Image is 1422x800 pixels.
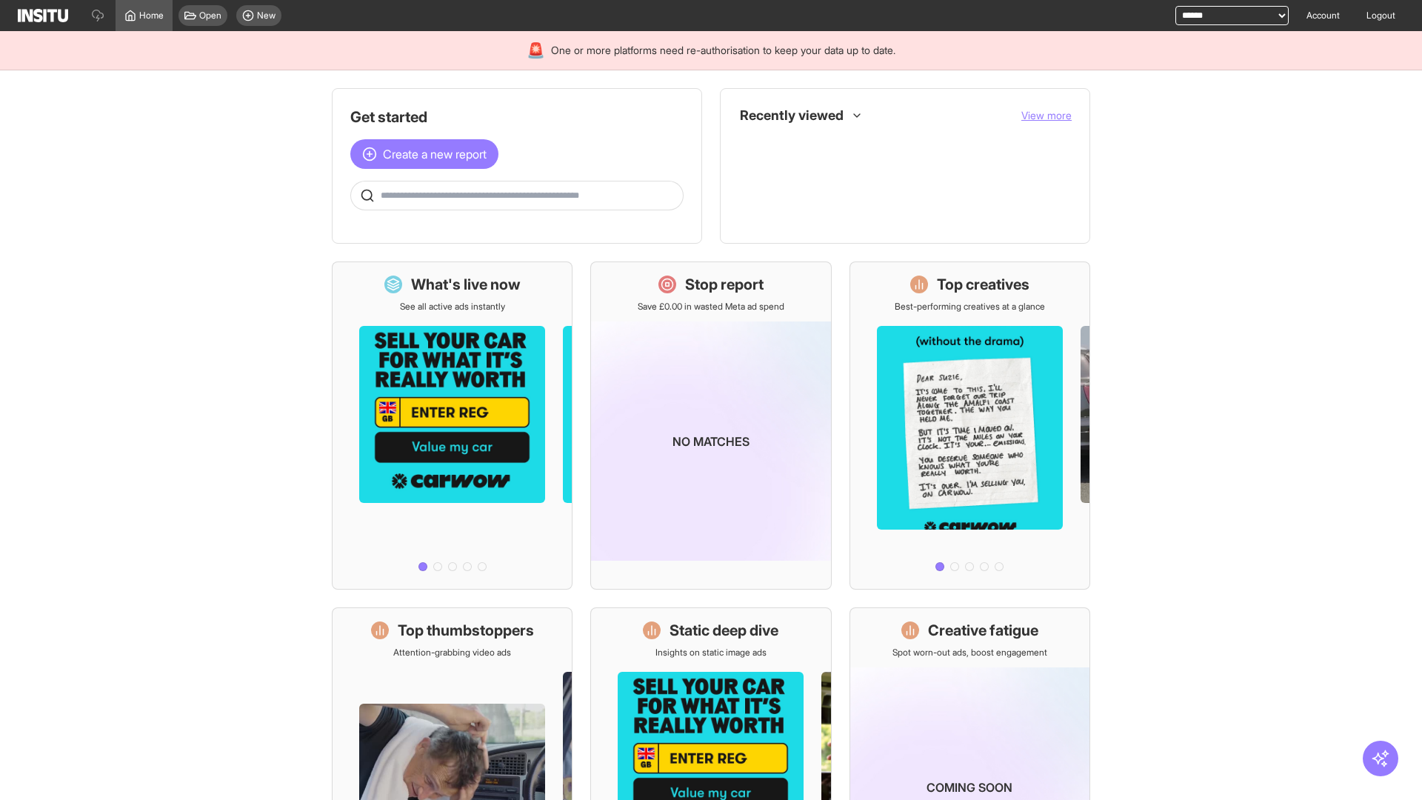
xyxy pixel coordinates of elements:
h1: Top thumbstoppers [398,620,534,641]
div: 🚨 [527,40,545,61]
button: Create a new report [350,139,498,169]
span: New [257,10,276,21]
span: View more [1021,109,1072,121]
a: Top creativesBest-performing creatives at a glance [849,261,1090,590]
a: What's live nowSee all active ads instantly [332,261,573,590]
p: Attention-grabbing video ads [393,647,511,659]
h1: What's live now [411,274,521,295]
p: No matches [672,433,750,450]
p: Insights on static image ads [655,647,767,659]
span: One or more platforms need re-authorisation to keep your data up to date. [551,43,895,58]
a: Stop reportSave £0.00 in wasted Meta ad spendNo matches [590,261,831,590]
p: See all active ads instantly [400,301,505,313]
p: Save £0.00 in wasted Meta ad spend [638,301,784,313]
button: View more [1021,108,1072,123]
span: Create a new report [383,145,487,163]
p: Best-performing creatives at a glance [895,301,1045,313]
h1: Top creatives [937,274,1029,295]
span: Home [139,10,164,21]
span: Open [199,10,221,21]
img: coming-soon-gradient_kfitwp.png [591,321,830,561]
img: Logo [18,9,68,22]
h1: Stop report [685,274,764,295]
h1: Get started [350,107,684,127]
h1: Static deep dive [670,620,778,641]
